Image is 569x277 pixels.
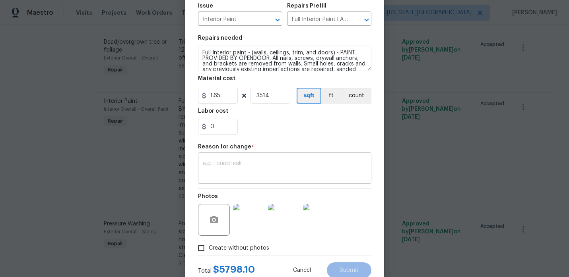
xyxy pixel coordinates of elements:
button: sqft [297,88,321,104]
div: Total [198,265,255,275]
span: Create without photos [209,244,269,252]
span: Cancel [293,267,311,273]
button: Open [361,14,372,25]
textarea: Full Interior paint - (walls, ceilings, trim, and doors) - PAINT PROVIDED BY OPENDOOR. All nails,... [198,46,371,71]
h5: Reason for change [198,144,251,150]
h5: Repairs Prefill [287,3,326,9]
h5: Issue [198,3,213,9]
h5: Labor cost [198,108,228,114]
button: count [342,88,371,104]
h5: Repairs needed [198,35,242,41]
span: $ 5798.10 [213,265,255,274]
h5: Material cost [198,76,235,81]
button: ft [321,88,342,104]
span: Submit [340,267,359,273]
button: Open [272,14,283,25]
h5: Photos [198,194,218,199]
